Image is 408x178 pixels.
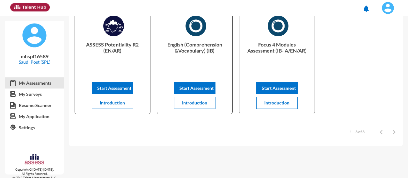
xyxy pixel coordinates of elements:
[179,85,214,91] span: Start Assessment
[174,85,215,91] a: Start Assessment
[5,100,64,111] a: Resume Scanner
[92,85,133,91] a: Start Assessment
[10,59,59,65] p: Saudi Post (SPL)
[256,82,298,94] button: Start Assessment
[5,111,64,122] a: My Application
[10,53,59,59] p: mhspl16589
[256,97,298,109] button: Introduction
[80,41,145,67] p: ASSESS Potentiality R2 (EN/AR)
[244,41,309,67] p: Focus 4 Modules Assessment (IB- A/EN/AR)
[5,122,64,133] a: Settings
[186,16,206,36] img: English_(Comprehension_&Vocabulary)_(IB)_1730317988001
[5,77,64,89] a: My Assessments
[182,100,207,105] span: Introduction
[264,100,289,105] span: Introduction
[92,97,133,109] button: Introduction
[362,5,370,12] mat-icon: notifications
[375,125,388,138] button: Previous page
[388,125,400,138] button: Next page
[24,153,45,166] img: assesscompany-logo.png
[103,16,124,36] img: ASSESS_Potentiality_R2_1725966368866
[350,129,365,134] div: 1 – 3 of 3
[268,16,288,36] img: AR)_1730316400291
[100,100,125,105] span: Introduction
[174,97,215,109] button: Introduction
[97,85,131,91] span: Start Assessment
[256,85,298,91] a: Start Assessment
[5,89,64,100] a: My Surveys
[162,41,227,67] p: English (Comprehension &Vocabulary) (IB)
[174,82,215,94] button: Start Assessment
[92,82,133,94] button: Start Assessment
[22,23,47,48] img: default%20profile%20image.svg
[262,85,296,91] span: Start Assessment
